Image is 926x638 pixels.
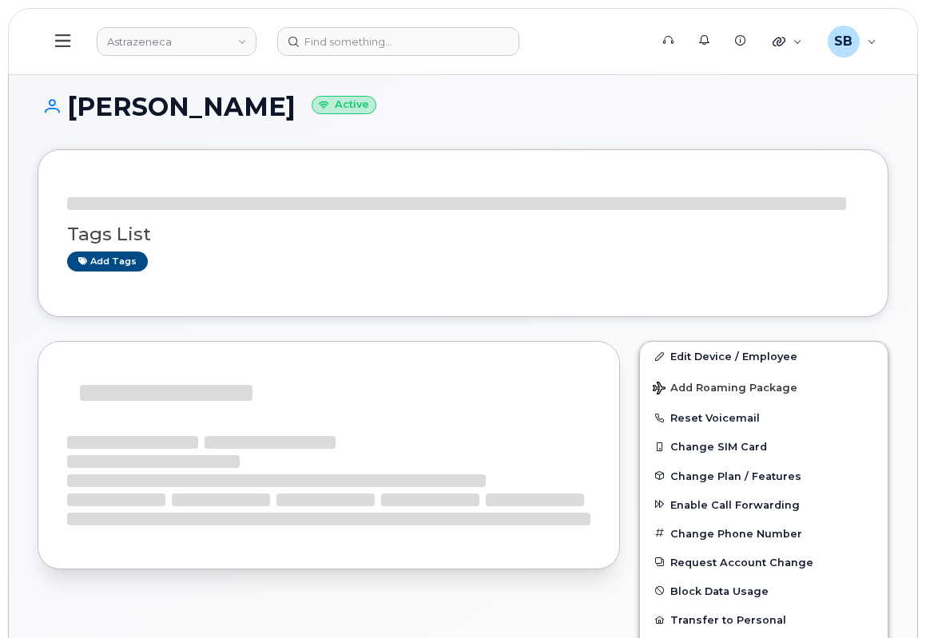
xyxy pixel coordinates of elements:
[640,403,888,432] button: Reset Voicemail
[640,577,888,605] button: Block Data Usage
[653,382,797,397] span: Add Roaming Package
[312,96,376,114] small: Active
[640,342,888,371] a: Edit Device / Employee
[640,519,888,548] button: Change Phone Number
[640,605,888,634] button: Transfer to Personal
[640,432,888,461] button: Change SIM Card
[640,462,888,490] button: Change Plan / Features
[67,252,148,271] a: Add tags
[640,490,888,519] button: Enable Call Forwarding
[640,371,888,403] button: Add Roaming Package
[38,93,888,121] h1: [PERSON_NAME]
[67,224,859,244] h3: Tags List
[670,498,800,510] span: Enable Call Forwarding
[640,548,888,577] button: Request Account Change
[670,470,801,481] span: Change Plan / Features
